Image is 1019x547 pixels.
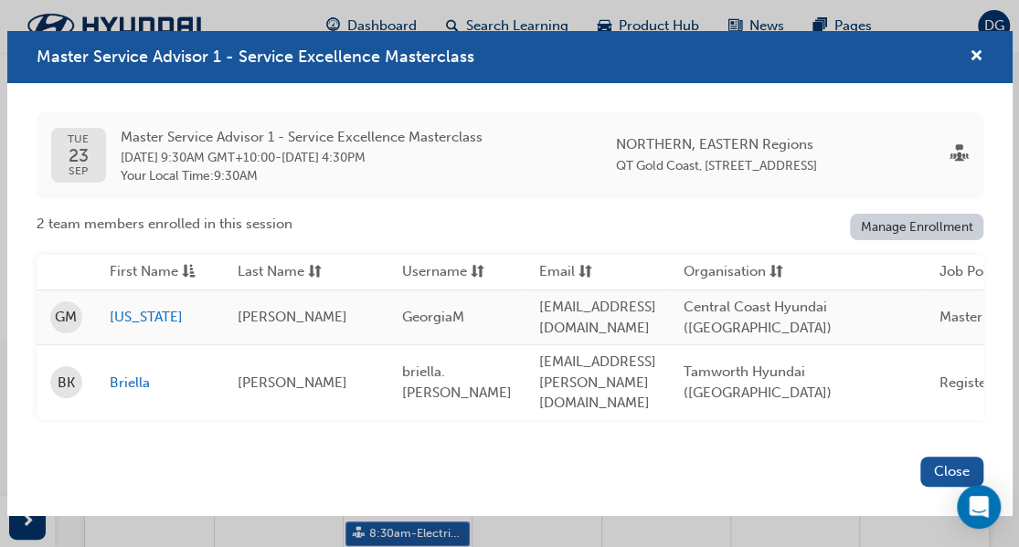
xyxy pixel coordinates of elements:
span: Central Coast Hyundai ([GEOGRAPHIC_DATA]) [684,299,832,336]
span: QT Gold Coast, [STREET_ADDRESS] [616,158,817,174]
div: Master Service Advisor 1 - Service Excellence Masterclass [7,31,1013,515]
button: Usernamesorting-icon [402,261,503,284]
span: sessionType_FACE_TO_FACE-icon [950,145,969,166]
span: Master Service Advisor 1 - Service Excellence Masterclass [37,47,474,67]
span: sorting-icon [578,261,592,284]
span: [PERSON_NAME] [238,309,347,325]
span: sorting-icon [770,261,783,284]
span: asc-icon [182,261,196,284]
button: Emailsorting-icon [539,261,640,284]
span: Job Position [939,261,1018,284]
span: SEP [68,165,89,177]
button: Close [920,457,983,487]
span: Last Name [238,261,304,284]
span: Your Local Time : 9:30AM [121,168,483,184]
button: Last Namesorting-icon [238,261,338,284]
span: First Name [110,261,178,284]
span: briella.[PERSON_NAME] [402,363,512,401]
span: 2 team members enrolled in this session [37,214,292,235]
span: [EMAIL_ADDRESS][PERSON_NAME][DOMAIN_NAME] [539,353,656,411]
button: Organisationsorting-icon [684,261,784,284]
span: [EMAIL_ADDRESS][DOMAIN_NAME] [539,299,656,336]
span: TUE [68,133,89,145]
span: Tamworth Hyundai ([GEOGRAPHIC_DATA]) [684,363,832,401]
span: sorting-icon [471,261,484,284]
span: GM [55,307,77,328]
span: Email [539,261,575,284]
span: [PERSON_NAME] [238,374,347,391]
div: - [121,127,483,184]
a: [US_STATE] [110,307,210,328]
span: GeorgiaM [402,309,464,325]
span: NORTHERN, EASTERN Regions [616,134,817,155]
span: Master Service Advisor 1 - Service Excellence Masterclass [121,127,483,148]
span: sorting-icon [308,261,322,284]
span: Organisation [684,261,766,284]
div: Open Intercom Messenger [957,485,1001,529]
button: cross-icon [970,46,983,68]
a: Manage Enrollment [850,214,983,240]
span: 23 Sep 2025 9:30AM GMT+10:00 [121,150,275,165]
span: Username [402,261,467,284]
span: 23 [68,146,89,165]
span: cross-icon [970,49,983,66]
button: First Nameasc-icon [110,261,210,284]
a: Briella [110,373,210,394]
span: 24 Sep 2025 4:30PM [281,150,366,165]
span: BK [58,373,75,394]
